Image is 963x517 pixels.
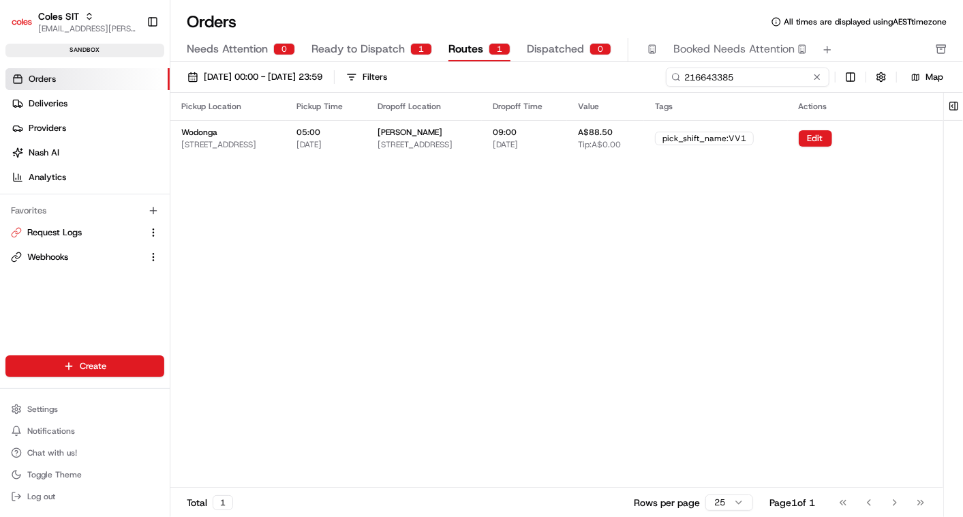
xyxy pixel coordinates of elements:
span: [PERSON_NAME] [378,127,442,138]
span: Analytics [29,171,66,183]
span: Booked Needs Attention [673,41,795,57]
span: [STREET_ADDRESS] [378,139,453,150]
div: Tags [655,101,777,112]
span: Providers [29,122,66,134]
span: [STREET_ADDRESS] [181,139,256,150]
div: Pickup Location [181,101,275,112]
div: Pickup Time [296,101,356,112]
span: A$88.50 [578,127,613,138]
span: Knowledge Base [27,197,104,211]
button: Map [902,69,952,85]
p: Rows per page [634,496,700,509]
button: Coles SITColes SIT[EMAIL_ADDRESS][PERSON_NAME][PERSON_NAME][DOMAIN_NAME] [5,5,141,38]
span: 05:00 [296,127,320,138]
div: Value [578,101,633,112]
button: Chat with us! [5,443,164,462]
div: 0 [273,43,295,55]
a: Providers [5,117,170,139]
span: [DATE] 00:00 - [DATE] 23:59 [204,71,322,83]
img: Nash [14,13,41,40]
div: Page 1 of 1 [769,496,815,509]
button: Edit [799,130,832,147]
a: Request Logs [11,226,142,239]
span: Tip: A$0.00 [578,139,621,150]
span: Wodonga [181,127,217,138]
div: sandbox [5,44,164,57]
input: Type to search [666,68,829,87]
input: Clear [35,87,225,102]
span: Nash AI [29,147,59,159]
button: Create [5,355,164,377]
button: Request Logs [5,222,164,243]
div: 1 [489,43,510,55]
span: Toggle Theme [27,469,82,480]
div: Favorites [5,200,164,222]
span: Notifications [27,426,75,437]
button: Start new chat [232,134,248,150]
a: Orders [5,68,170,90]
button: Filters [340,68,393,87]
div: 1 [213,495,233,510]
img: 1736555255976-a54dd68f-1ca7-489b-9aae-adbdc363a1c4 [14,130,38,154]
span: Settings [27,404,58,415]
button: Log out [5,487,164,506]
span: Orders [29,73,56,85]
span: [DATE] [296,139,322,150]
a: Nash AI [5,142,170,164]
button: Webhooks [5,246,164,268]
span: Needs Attention [187,41,268,57]
a: 💻API Documentation [110,192,224,216]
div: 0 [590,43,611,55]
img: Coles SIT [11,11,33,33]
span: Request Logs [27,226,82,239]
span: Chat with us! [27,447,77,458]
span: Dispatched [527,41,584,57]
span: Map [926,71,943,83]
div: Total [187,495,233,510]
span: Log out [27,491,55,502]
div: Dropoff Time [493,101,556,112]
div: Actions [799,101,933,112]
div: pick_shift_name:VV1 [655,132,754,145]
span: 09:00 [493,127,517,138]
a: Powered byPylon [96,230,165,241]
button: [EMAIL_ADDRESS][PERSON_NAME][PERSON_NAME][DOMAIN_NAME] [38,23,136,34]
span: Ready to Dispatch [311,41,405,57]
button: [DATE] 00:00 - [DATE] 23:59 [181,68,328,87]
div: Start new chat [46,130,224,143]
a: Analytics [5,166,170,188]
span: Deliveries [29,98,67,110]
a: Webhooks [11,251,142,263]
span: Routes [448,41,483,57]
button: Notifications [5,422,164,441]
div: Filters [363,71,387,83]
div: We're available if you need us! [46,143,172,154]
div: 1 [410,43,432,55]
button: Settings [5,400,164,419]
span: Pylon [136,231,165,241]
div: 💻 [115,198,126,209]
p: Welcome 👋 [14,54,248,76]
a: Deliveries [5,93,170,115]
h1: Orders [187,11,236,33]
span: [DATE] [493,139,518,150]
span: All times are displayed using AEST timezone [784,16,947,27]
div: 📗 [14,198,25,209]
span: Webhooks [27,251,68,263]
a: 📗Knowledge Base [8,192,110,216]
div: Dropoff Location [378,101,471,112]
span: Create [80,360,106,372]
button: Coles SIT [38,10,79,23]
button: Toggle Theme [5,465,164,484]
span: API Documentation [129,197,219,211]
